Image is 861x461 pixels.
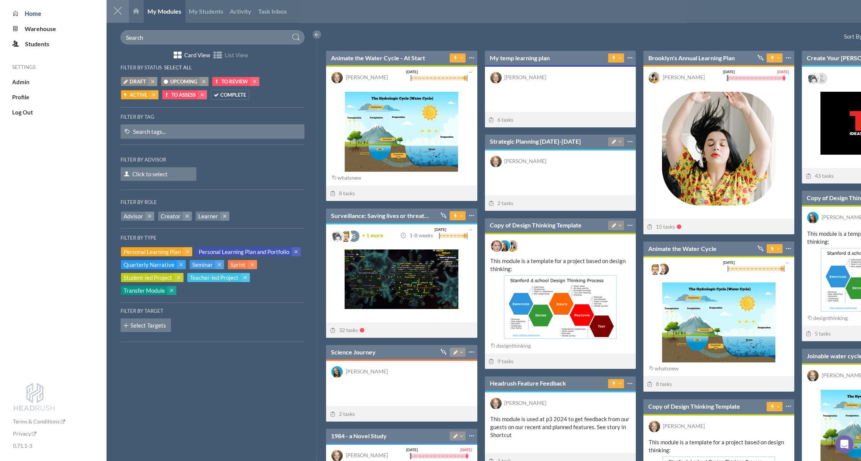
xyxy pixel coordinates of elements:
div: Open Intercom Messenger [835,435,853,453]
div: designthinking [490,341,532,350]
span: Personal Learning Plan and Portfolio [199,248,289,256]
div: This module is a template for a project based on design thinking: [490,257,630,337]
div: Ayesha Pena [346,367,388,376]
span: Learner [198,212,218,220]
h6: Filter by Advisor [121,157,166,163]
div: James Carlson [346,451,388,459]
img: image [808,73,819,84]
h6: Filter by status [121,65,162,71]
span: Seminar [192,261,213,269]
div: -- [469,68,472,75]
div: [DATE] [777,68,789,75]
img: summary thumbnail [503,275,617,339]
div: Brooklyn Fisher [663,73,705,82]
img: image [499,240,510,252]
span: Active [130,91,147,99]
div: + 1 more [362,230,383,241]
span: List View [225,51,248,59]
a: 1984 - a Novel Study [331,432,387,440]
img: summary thumbnail [345,92,458,172]
span: To Assess [171,91,196,99]
h6: Filter by role [121,199,157,205]
img: image [332,230,343,242]
div: designthinking [807,314,849,323]
img: summary thumbnail [662,92,776,205]
span: 15 tasks [647,223,675,230]
div: whatsnew [331,173,363,182]
div: James Carlson [663,422,705,430]
span: 9 tasks [489,358,514,364]
span: Complete [220,91,246,99]
span: Creator [161,212,180,220]
button: Select Targets [121,318,171,332]
img: image [490,398,502,409]
img: image [331,366,343,378]
a: Animate the Water Cycle [648,245,717,253]
span: Upcoming [170,78,197,86]
div: James Carlson [504,73,546,82]
div: [DATE] [460,446,472,453]
span: Student-led Project [124,274,172,282]
h6: Filter by tag [121,114,304,120]
div: -- [786,259,789,266]
div: whatsnew [649,364,680,373]
img: image [507,240,518,252]
span: Draft [130,78,146,86]
span: Activity [230,8,251,15]
div: James Carlson [504,157,546,165]
img: ACg8ocKKX03B5h8i416YOfGGRvQH7qkhkMU_izt_hUWC0FdG_LDggA=s96-c [348,230,359,242]
a: Brooklyn's Annual Learning Plan [648,54,735,62]
div: James Carlson [346,73,388,82]
img: image [807,212,819,223]
a: Home [19,10,41,17]
span: Settings [12,64,36,70]
a: Students [19,40,49,47]
a: Terms & Conditions [13,418,65,425]
img: AATXAJyYy1wWvDDLSexgVRO9r8Pi73SjofShwPN2Pd6y=s96-c [816,73,827,84]
img: image [807,370,819,381]
span: Quarterly Narrative [124,261,174,269]
img: image [649,421,660,432]
span: Card View [184,51,210,59]
img: image [340,230,351,242]
h6: Select All [164,65,192,71]
a: Headrush Feature Feedback [490,379,566,387]
span: Warehouse [25,25,56,32]
span: Sprint [231,261,246,269]
a: Copy of Design Thinking Template [648,402,740,411]
a: Log Out [12,109,33,116]
div: James Carlson [504,398,546,407]
span: Home [25,10,41,17]
span: 43 tasks [806,172,834,179]
span: Personal Learning Plan [124,248,181,256]
div: [DATE] [434,226,446,233]
img: image [491,240,502,252]
span: Task Inbox [258,8,287,15]
a: Animate the Water Cycle - At Start [331,54,425,62]
span: Teacher-led Project [190,274,238,282]
img: image [649,72,660,83]
a: Admin [12,78,30,85]
span: 2 tasks [330,411,355,417]
img: summary thumbnail [662,282,776,362]
img: image [490,72,502,83]
span: 8 tasks [647,381,672,387]
div: This module is used at p3 2024 to get feedback from our guests on our recent and planned features... [490,415,630,439]
h6: Filter by target [121,308,163,314]
img: image [657,263,669,275]
img: image [490,156,502,167]
span: Advisor [124,212,143,220]
span: 1-8 weeks [400,232,433,238]
a: Copy of Design Thinking Template [490,221,582,229]
span: To Review [221,78,248,86]
div: Search tags... [133,128,166,136]
a: My temp learning plan [490,54,550,62]
span: Click to select [121,167,196,181]
img: image [331,72,343,83]
a: Profile [12,94,29,100]
span: 32 tasks [330,327,358,333]
div: [DATE] [723,259,735,266]
img: summary thumbnail [345,249,458,309]
a: Privacy [13,430,36,437]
